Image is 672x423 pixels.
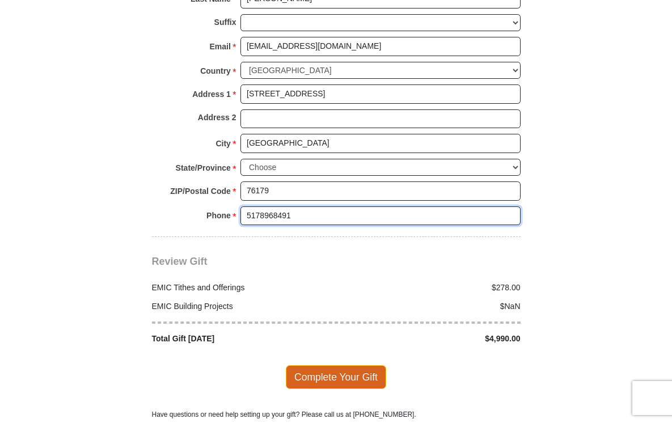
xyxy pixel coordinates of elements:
strong: Email [210,39,231,54]
div: $278.00 [336,282,527,294]
strong: Address 1 [192,86,231,102]
strong: City [215,136,230,151]
div: Total Gift [DATE] [146,333,336,345]
strong: Suffix [214,14,236,30]
div: $NaN [336,301,527,312]
div: EMIC Building Projects [146,301,336,312]
strong: Country [200,63,231,79]
strong: Address 2 [198,109,236,125]
span: Review Gift [152,256,208,267]
strong: State/Province [176,160,231,176]
div: $4,990.00 [336,333,527,345]
span: Complete Your Gift [286,365,386,389]
div: EMIC Tithes and Offerings [146,282,336,294]
p: Have questions or need help setting up your gift? Please call us at [PHONE_NUMBER]. [152,409,521,420]
strong: ZIP/Postal Code [170,183,231,199]
strong: Phone [206,208,231,223]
